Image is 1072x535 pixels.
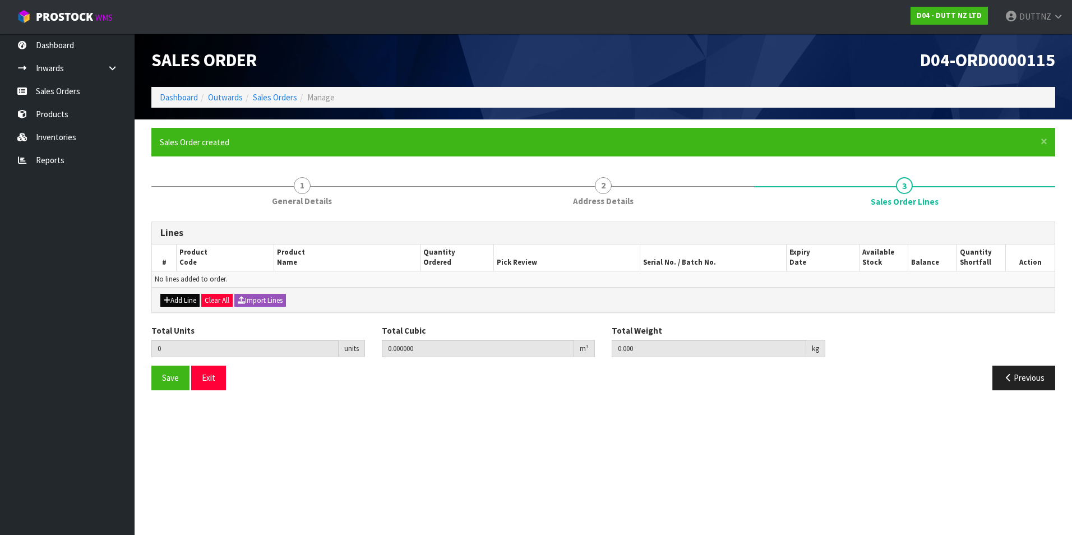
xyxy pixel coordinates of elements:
[191,366,226,390] button: Exit
[95,12,113,23] small: WMS
[382,340,575,357] input: Total Cubic
[574,340,595,358] div: m³
[160,228,1046,238] h3: Lines
[493,245,640,271] th: Pick Review
[160,92,198,103] a: Dashboard
[307,92,335,103] span: Manage
[640,245,786,271] th: Serial No. / Batch No.
[177,245,274,271] th: Product Code
[421,245,494,271] th: Quantity Ordered
[151,366,190,390] button: Save
[274,245,421,271] th: Product Name
[1006,245,1055,271] th: Action
[208,92,243,103] a: Outwards
[151,213,1055,398] span: Sales Order Lines
[151,340,339,357] input: Total Units
[595,177,612,194] span: 2
[152,245,177,271] th: #
[160,137,229,147] span: Sales Order created
[151,49,257,71] span: Sales Order
[908,245,957,271] th: Balance
[17,10,31,24] img: cube-alt.png
[382,325,426,336] label: Total Cubic
[896,177,913,194] span: 3
[920,49,1055,71] span: D04-ORD0000115
[234,294,286,307] button: Import Lines
[253,92,297,103] a: Sales Orders
[1019,11,1051,22] span: DUTTNZ
[806,340,825,358] div: kg
[917,11,982,20] strong: D04 - DUTT NZ LTD
[152,271,1055,287] td: No lines added to order.
[957,245,1006,271] th: Quantity Shortfall
[612,340,806,357] input: Total Weight
[339,340,365,358] div: units
[294,177,311,194] span: 1
[272,195,332,207] span: General Details
[573,195,634,207] span: Address Details
[36,10,93,24] span: ProStock
[160,294,200,307] button: Add Line
[871,196,939,207] span: Sales Order Lines
[786,245,860,271] th: Expiry Date
[162,372,179,383] span: Save
[1041,133,1047,149] span: ×
[860,245,908,271] th: Available Stock
[992,366,1055,390] button: Previous
[201,294,233,307] button: Clear All
[612,325,662,336] label: Total Weight
[151,325,195,336] label: Total Units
